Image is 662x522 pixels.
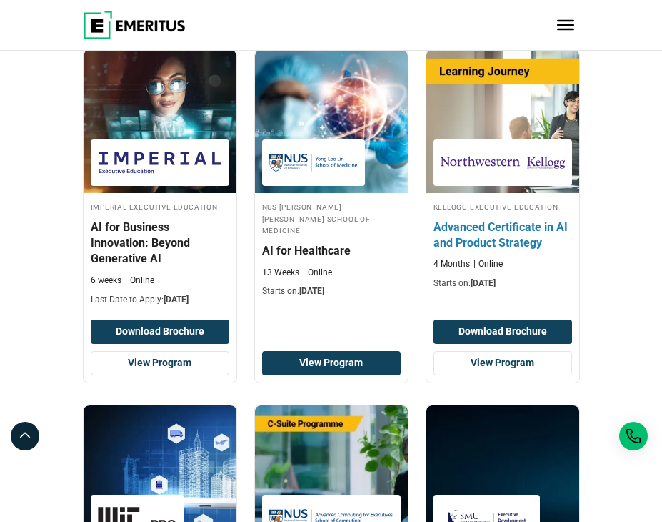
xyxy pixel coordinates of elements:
[255,50,408,193] img: AI for Healthcare | Online Healthcare Course
[418,43,586,200] img: Advanced Certificate in AI and Product Strategy | Online AI and Machine Learning Course
[471,278,496,288] span: [DATE]
[91,351,229,375] a: View Program
[91,294,229,306] p: Last Date to Apply:
[473,258,503,270] p: Online
[441,147,565,179] img: Kellogg Executive Education
[262,200,401,236] h4: NUS [PERSON_NAME] [PERSON_NAME] School of Medicine
[84,50,236,313] a: AI and Machine Learning Course by Imperial Executive Education - August 14, 2025 Imperial Executi...
[433,220,572,252] h4: Advanced Certificate in AI and Product Strategy
[262,351,401,375] a: View Program
[84,50,236,193] img: AI for Business Innovation: Beyond Generative AI | Online AI and Machine Learning Course
[433,320,572,344] button: Download Brochure
[433,200,572,212] h4: Kellogg Executive Education
[426,50,579,297] a: AI and Machine Learning Course by Kellogg Executive Education - September 4, 2025 Kellogg Executi...
[91,275,121,287] p: 6 weeks
[262,285,401,297] p: Starts on:
[91,200,229,212] h4: Imperial Executive Education
[164,295,189,305] span: [DATE]
[269,147,358,179] img: NUS Yong Loo Lin School of Medicine
[433,351,572,375] a: View Program
[262,243,401,259] h4: AI for Healthcare
[125,275,154,287] p: Online
[433,277,572,290] p: Starts on:
[299,286,324,296] span: [DATE]
[433,258,470,270] p: 4 Months
[557,20,574,30] button: Toggle Menu
[303,267,332,279] p: Online
[262,267,299,279] p: 13 Weeks
[91,220,229,267] h4: AI for Business Innovation: Beyond Generative AI
[91,320,229,344] button: Download Brochure
[255,50,408,305] a: Healthcare Course by NUS Yong Loo Lin School of Medicine - September 30, 2025 NUS Yong Loo Lin Sc...
[98,147,222,179] img: Imperial Executive Education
